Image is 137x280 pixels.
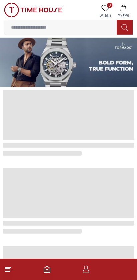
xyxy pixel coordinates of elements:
[107,3,112,8] span: 0
[97,3,114,20] a: 0Wishlist
[4,3,62,17] img: ...
[97,13,114,18] span: Wishlist
[43,265,51,273] a: Home
[114,3,133,20] button: My Bag
[115,13,132,18] span: My Bag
